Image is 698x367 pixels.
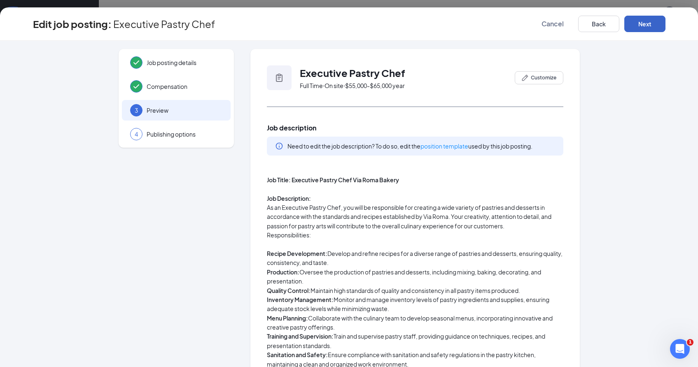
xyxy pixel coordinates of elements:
span: Job posting details [147,58,222,67]
button: Next [624,16,665,32]
span: 1 [687,339,693,346]
span: Need to edit the job description? To do so, edit the used by this job posting. [287,142,532,150]
strong: Inventory Management: [267,296,334,303]
strong: Job Description: [267,195,311,202]
span: Compensation [147,82,222,91]
button: Back [578,16,619,32]
svg: Clipboard [274,73,284,83]
button: Cancel [532,16,573,32]
svg: PencilIcon [522,74,528,81]
span: 3 [135,106,138,114]
h3: Edit job posting: [33,17,112,31]
span: Preview [147,106,222,114]
svg: Checkmark [131,58,141,67]
li: Monitor and manage inventory levels of pastry ingredients and supplies, ensuring adequate stock l... [267,295,563,314]
strong: Menu Planning: [267,314,308,322]
p: As an Executive Pastry Chef, you will be responsible for creating a wide variety of pastries and ... [267,203,563,230]
svg: Info [275,142,283,150]
span: Executive Pastry Chef [300,67,405,79]
strong: Recipe Development: [267,250,327,257]
strong: Sanitation and Safety: [267,351,328,358]
li: Maintain high standards of quality and consistency in all pastry items produced. [267,286,563,295]
strong: Training and Supervision: [267,332,334,340]
p: Responsibilities: [267,230,563,239]
span: Executive Pastry Chef [113,20,215,28]
li: Develop and refine recipes for a diverse range of pastries and desserts, ensuring quality, consis... [267,249,563,267]
li: Oversee the production of pastries and desserts, including mixing, baking, decorating, and presen... [267,267,563,286]
strong: Production: [267,268,299,276]
span: Job description [267,123,563,132]
span: Customize [531,74,556,81]
span: Publishing options [147,130,222,138]
span: Cancel [542,20,564,28]
button: PencilIconCustomize [515,71,563,84]
a: position template [420,142,468,150]
span: ‧ $55,000-$65,000 year [343,81,405,90]
iframe: Intercom live chat [670,339,690,359]
span: 4 [135,130,138,138]
li: Train and supervise pastry staff, providing guidance on techniques, recipes, and presentation sta... [267,332,563,350]
strong: Quality Control: [267,287,310,294]
svg: Checkmark [131,81,141,91]
span: Full Time [300,81,323,90]
span: ‧ On site [323,81,343,90]
li: Collaborate with the culinary team to develop seasonal menus, incorporating innovative and creati... [267,314,563,332]
strong: Job Title: Executive Pastry Chef Via Roma Bakery [267,176,399,183]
